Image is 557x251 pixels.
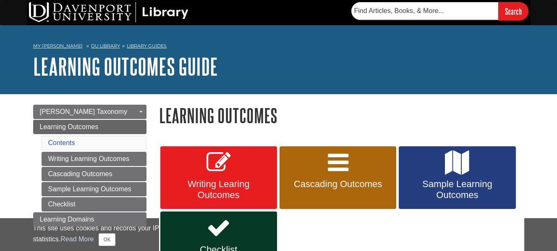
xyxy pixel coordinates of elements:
[91,43,120,49] a: DU Library
[33,105,146,119] a: [PERSON_NAME] Taxonomy
[33,212,146,227] a: Learning Domains
[498,2,528,20] input: Search
[159,105,524,126] h1: Learning Outcomes
[286,179,390,190] span: Cascading Outcomes
[33,120,146,134] a: Learning Outcomes
[48,139,75,146] a: Contents
[127,43,167,49] a: Library Guides
[351,2,498,20] input: Find Articles, Books, & More...
[40,216,94,223] span: Learning Domains
[33,53,218,79] a: Learning Outcomes Guide
[405,179,509,201] span: Sample Learning Outcomes
[33,105,146,227] div: Guide Page Menu
[42,152,146,166] a: Writing Learning Outcomes
[33,40,524,54] nav: breadcrumb
[29,2,188,22] img: DU Library
[351,2,528,20] form: Searches DU Library's articles, books, and more
[160,146,277,209] a: Writing Learing Outcomes
[33,42,83,50] a: My [PERSON_NAME]
[399,146,515,209] a: Sample Learning Outcomes
[42,182,146,196] a: Sample Learning Outcomes
[42,197,146,211] a: Checklist
[280,146,396,209] a: Cascading Outcomes
[40,108,128,115] span: [PERSON_NAME] Taxonomy
[40,123,99,130] span: Learning Outcomes
[42,167,146,181] a: Cascading Outcomes
[167,179,271,201] span: Writing Learing Outcomes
